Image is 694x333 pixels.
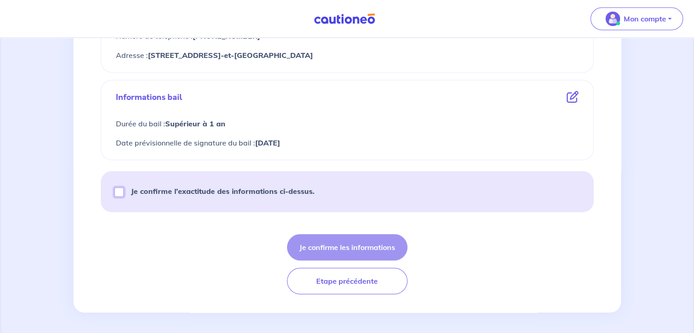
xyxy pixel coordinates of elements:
[590,7,683,30] button: illu_account_valid_menu.svgMon compte
[310,13,379,25] img: Cautioneo
[116,118,579,130] p: Durée du bail :
[624,13,666,24] p: Mon compte
[116,91,183,103] p: Informations bail
[116,49,579,61] p: Adresse :
[131,187,314,196] strong: Je confirme l’exactitude des informations ci-dessus.
[148,51,313,60] strong: [STREET_ADDRESS]-et-[GEOGRAPHIC_DATA]
[116,137,579,149] p: Date prévisionnelle de signature du bail :
[255,138,280,147] strong: [DATE]
[165,119,225,128] strong: Supérieur à 1 an
[605,11,620,26] img: illu_account_valid_menu.svg
[287,268,407,294] button: Etape précédente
